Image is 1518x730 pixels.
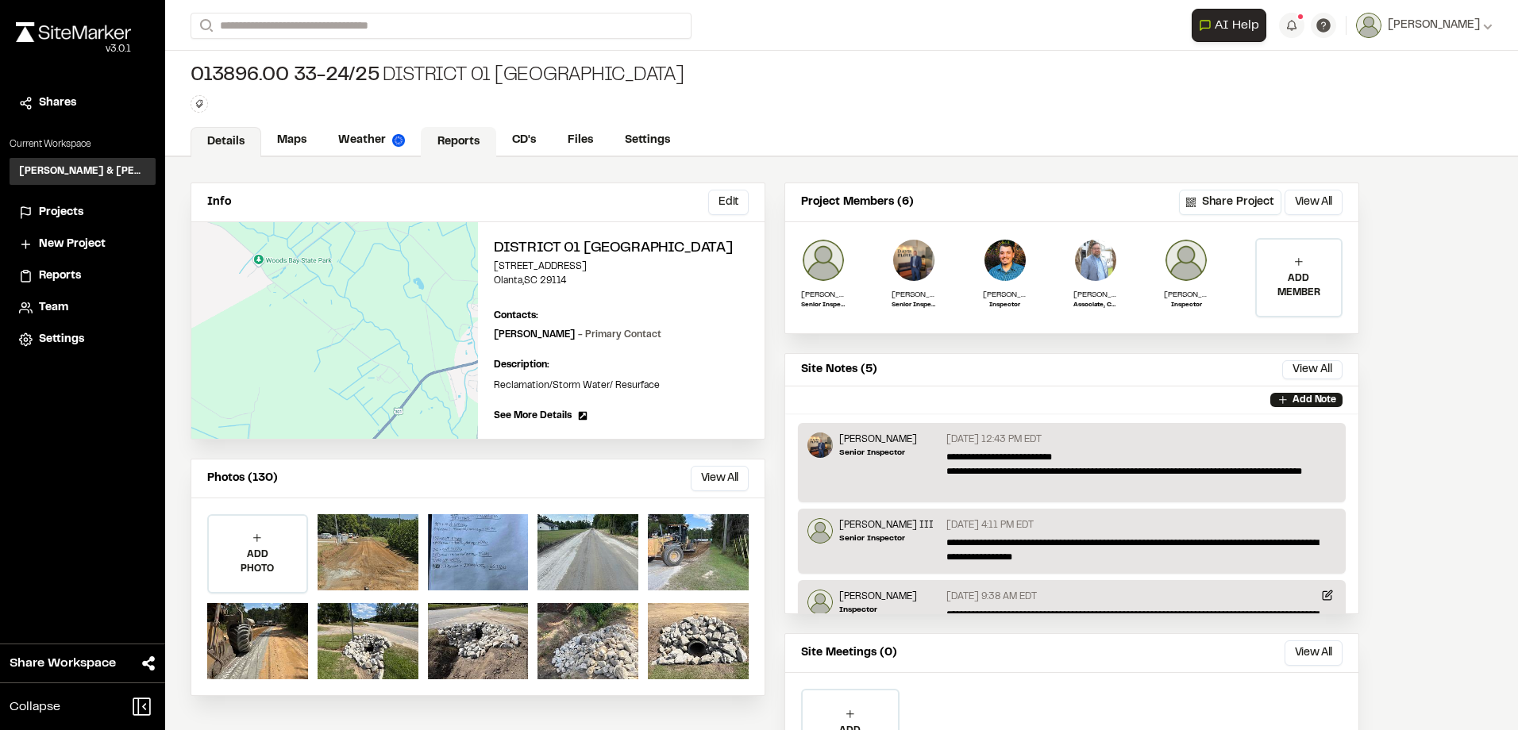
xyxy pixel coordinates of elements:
[839,590,917,604] p: [PERSON_NAME]
[839,432,917,447] p: [PERSON_NAME]
[801,194,914,211] p: Project Members (6)
[39,299,68,317] span: Team
[801,301,846,310] p: Senior Inspector
[494,328,661,342] p: [PERSON_NAME]
[1192,9,1273,42] div: Open AI Assistant
[494,259,749,274] p: [STREET_ADDRESS]
[494,309,538,323] p: Contacts:
[1285,640,1343,666] button: View All
[892,238,936,282] img: David W Hyatt
[1356,13,1493,38] button: [PERSON_NAME]
[983,238,1027,282] img: Phillip Harrington
[552,125,609,156] a: Files
[892,301,936,310] p: Senior Inspector
[10,654,116,673] span: Share Workspace
[191,63,684,89] div: District 01 [GEOGRAPHIC_DATA]
[207,470,278,487] p: Photos (130)
[807,432,833,458] img: David W Hyatt
[801,238,846,282] img: Glenn David Smoak III
[191,95,208,113] button: Edit Tags
[1282,360,1343,379] button: View All
[39,331,84,348] span: Settings
[839,518,934,532] p: [PERSON_NAME] III
[261,125,322,156] a: Maps
[19,164,146,179] h3: [PERSON_NAME] & [PERSON_NAME] Inc.
[191,13,219,39] button: Search
[39,204,83,221] span: Projects
[609,125,686,156] a: Settings
[946,518,1034,532] p: [DATE] 4:11 PM EDT
[1073,238,1118,282] img: J. Mike Simpson Jr., PE, PMP
[10,137,156,152] p: Current Workspace
[191,127,261,157] a: Details
[19,331,146,348] a: Settings
[839,447,917,459] p: Senior Inspector
[1164,238,1208,282] img: Jeb Crews
[946,590,1037,604] p: [DATE] 9:38 AM EDT
[839,532,934,544] p: Senior Inspector
[1285,190,1343,215] button: View All
[322,125,421,156] a: Weather
[1388,17,1480,34] span: [PERSON_NAME]
[807,590,833,615] img: Jeb Crews
[19,204,146,221] a: Projects
[209,547,306,576] p: ADD PHOTO
[19,94,146,112] a: Shares
[191,63,379,89] span: 013896.00 33-24/25
[807,518,833,544] img: Glenn David Smoak III
[1356,13,1381,38] img: User
[496,125,552,156] a: CD's
[19,267,146,285] a: Reports
[1293,393,1336,407] p: Add Note
[494,238,749,259] h2: District 01 [GEOGRAPHIC_DATA]
[1192,9,1266,42] button: Open AI Assistant
[10,697,60,717] span: Collapse
[494,358,749,372] p: Description:
[421,127,496,157] a: Reports
[1073,289,1118,301] p: [PERSON_NAME] [PERSON_NAME], PE, PMP
[892,289,936,301] p: [PERSON_NAME]
[801,361,877,378] p: Site Notes (5)
[39,236,106,253] span: New Project
[1073,301,1118,310] p: Associate, CEI
[1164,289,1208,301] p: [PERSON_NAME]
[691,466,749,491] button: View All
[392,134,405,147] img: precipai.png
[39,94,76,112] span: Shares
[839,604,917,616] p: Inspector
[19,299,146,317] a: Team
[983,289,1027,301] p: [PERSON_NAME]
[1257,271,1341,300] p: ADD MEMBER
[19,236,146,253] a: New Project
[801,644,897,662] p: Site Meetings (0)
[39,267,81,285] span: Reports
[1179,190,1281,215] button: Share Project
[578,331,661,339] span: - Primary Contact
[494,409,572,423] span: See More Details
[946,432,1042,447] p: [DATE] 12:43 PM EDT
[708,190,749,215] button: Edit
[207,194,231,211] p: Info
[16,42,131,56] div: Oh geez...please don't...
[1164,301,1208,310] p: Inspector
[1215,16,1259,35] span: AI Help
[494,378,749,393] p: Reclamation/Storm Water/ Resurface
[801,289,846,301] p: [PERSON_NAME] III
[494,274,749,288] p: Olanta , SC 29114
[983,301,1027,310] p: Inspector
[16,22,131,42] img: rebrand.png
